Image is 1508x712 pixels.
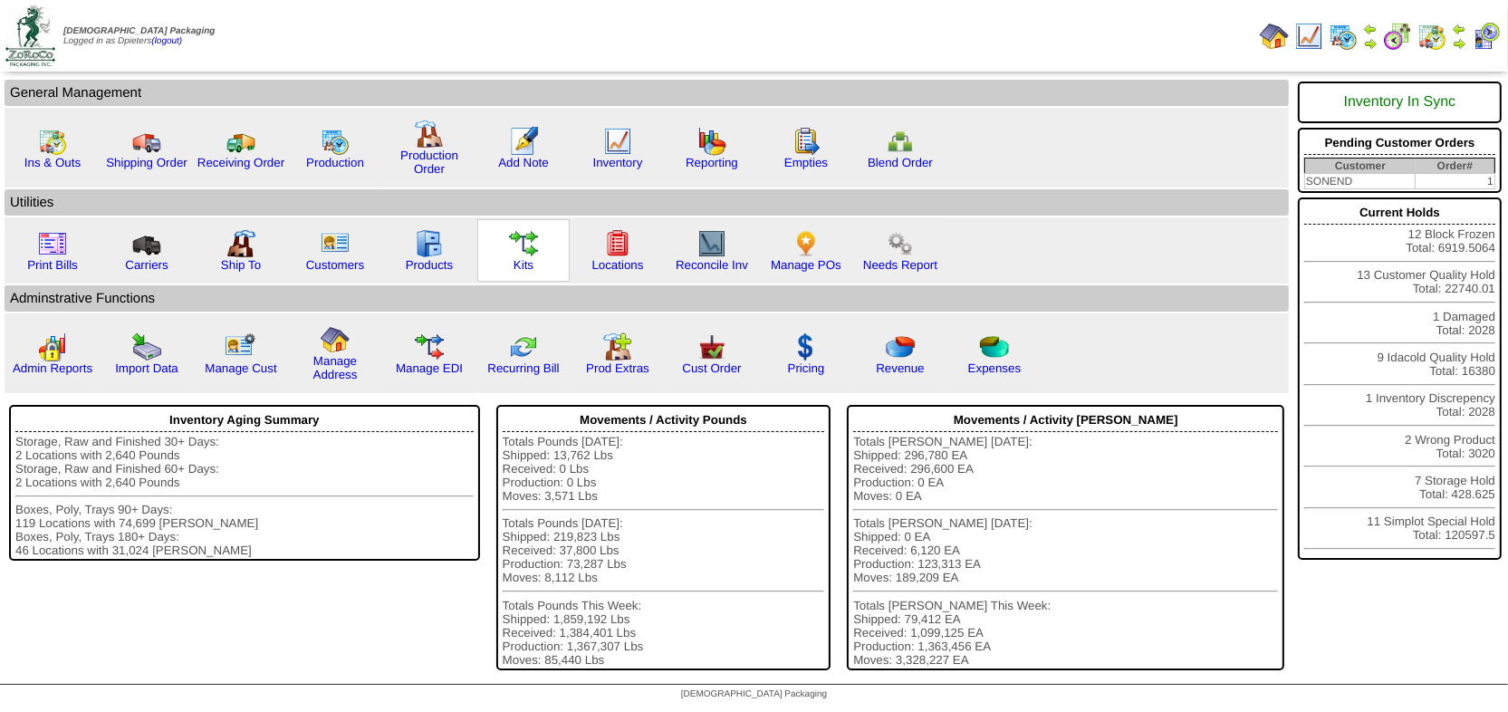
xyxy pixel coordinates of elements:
span: [DEMOGRAPHIC_DATA] Packaging [681,689,827,699]
td: Adminstrative Functions [5,285,1289,312]
a: Reporting [686,156,738,169]
img: factory2.gif [226,229,255,258]
img: workflow.png [886,229,915,258]
a: Pricing [788,361,825,375]
img: arrowright.gif [1363,36,1378,51]
th: Customer [1305,159,1416,174]
div: Inventory In Sync [1304,85,1495,120]
img: home.gif [1260,22,1289,51]
img: factory.gif [415,120,444,149]
div: Movements / Activity [PERSON_NAME] [853,409,1278,432]
div: Storage, Raw and Finished 30+ Days: 2 Locations with 2,640 Pounds Storage, Raw and Finished 60+ D... [15,435,474,557]
img: calendarprod.gif [321,127,350,156]
img: cust_order.png [697,332,726,361]
img: line_graph.gif [1294,22,1323,51]
img: calendarblend.gif [1383,22,1412,51]
div: Current Holds [1304,201,1495,225]
a: Revenue [876,361,924,375]
img: line_graph2.gif [697,229,726,258]
a: Manage EDI [396,361,463,375]
img: workflow.gif [509,229,538,258]
div: Totals Pounds [DATE]: Shipped: 13,762 Lbs Received: 0 Lbs Production: 0 Lbs Moves: 3,571 Lbs Tota... [503,435,825,667]
img: locations.gif [603,229,632,258]
img: cabinet.gif [415,229,444,258]
a: Carriers [125,258,168,272]
th: Order# [1416,159,1495,174]
a: Receiving Order [197,156,284,169]
img: reconcile.gif [509,332,538,361]
img: arrowleft.gif [1452,22,1466,36]
a: Production [306,156,364,169]
img: invoice2.gif [38,229,67,258]
img: po.png [792,229,821,258]
td: Utilities [5,189,1289,216]
a: Ship To [221,258,261,272]
a: Needs Report [863,258,937,272]
div: Movements / Activity Pounds [503,409,825,432]
a: Shipping Order [106,156,187,169]
a: Kits [514,258,533,272]
img: calendarcustomer.gif [1472,22,1501,51]
a: Expenses [968,361,1022,375]
img: calendarinout.gif [1417,22,1446,51]
img: line_graph.gif [603,127,632,156]
img: truck2.gif [226,127,255,156]
span: Logged in as Dpieters [63,26,215,46]
img: edi.gif [415,332,444,361]
a: Import Data [115,361,178,375]
img: truck.gif [132,127,161,156]
div: Totals [PERSON_NAME] [DATE]: Shipped: 296,780 EA Received: 296,600 EA Production: 0 EA Moves: 0 E... [853,435,1278,667]
img: pie_chart2.png [980,332,1009,361]
a: Add Note [498,156,549,169]
img: dollar.gif [792,332,821,361]
img: import.gif [132,332,161,361]
img: arrowleft.gif [1363,22,1378,36]
img: calendarinout.gif [38,127,67,156]
a: Manage Address [313,354,358,381]
a: Prod Extras [586,361,649,375]
a: Customers [306,258,364,272]
a: Reconcile Inv [676,258,748,272]
img: prodextras.gif [603,332,632,361]
a: Manage POs [771,258,841,272]
a: Print Bills [27,258,78,272]
a: Cust Order [682,361,741,375]
img: orders.gif [509,127,538,156]
img: zoroco-logo-small.webp [5,5,55,66]
a: Locations [591,258,643,272]
img: calendarprod.gif [1329,22,1358,51]
img: customers.gif [321,229,350,258]
div: Inventory Aging Summary [15,409,474,432]
div: Pending Customer Orders [1304,131,1495,155]
td: SONEND [1305,174,1416,189]
img: workorder.gif [792,127,821,156]
a: Manage Cust [205,361,276,375]
a: Ins & Outs [24,156,81,169]
a: (logout) [151,36,182,46]
img: graph.gif [697,127,726,156]
a: Empties [784,156,828,169]
a: Admin Reports [13,361,92,375]
td: General Management [5,80,1289,106]
a: Recurring Bill [487,361,559,375]
div: 12 Block Frozen Total: 6919.5064 13 Customer Quality Hold Total: 22740.01 1 Damaged Total: 2028 9... [1298,197,1502,560]
a: Inventory [593,156,643,169]
span: [DEMOGRAPHIC_DATA] Packaging [63,26,215,36]
img: home.gif [321,325,350,354]
img: managecust.png [225,332,258,361]
td: 1 [1416,174,1495,189]
a: Products [406,258,454,272]
img: network.png [886,127,915,156]
img: graph2.png [38,332,67,361]
img: pie_chart.png [886,332,915,361]
a: Production Order [400,149,458,176]
a: Blend Order [868,156,933,169]
img: truck3.gif [132,229,161,258]
img: arrowright.gif [1452,36,1466,51]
